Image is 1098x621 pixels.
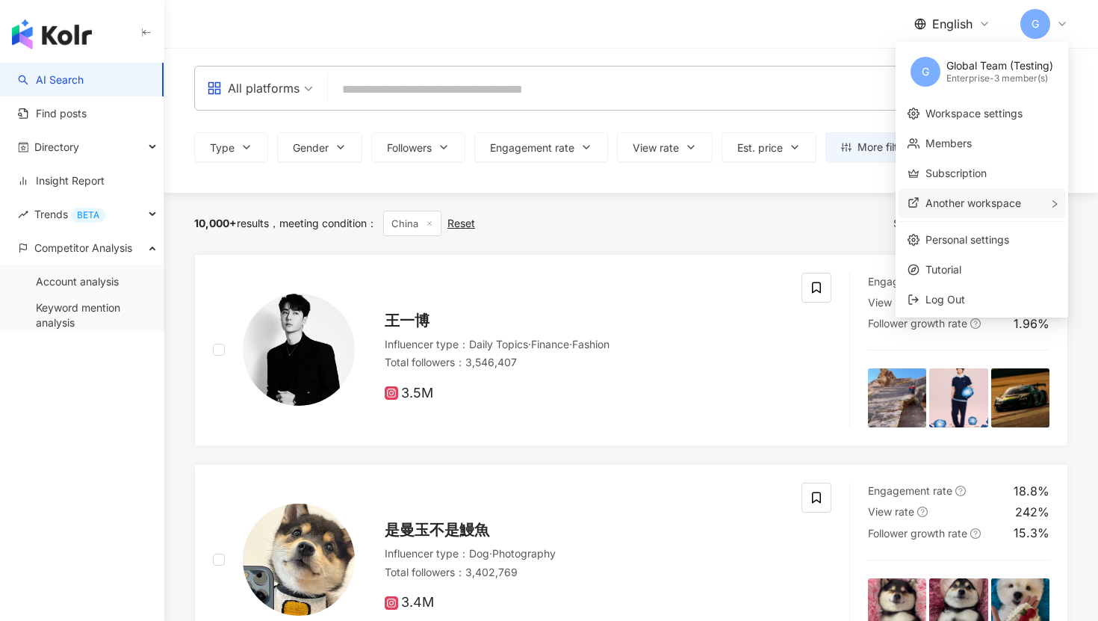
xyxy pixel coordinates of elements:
span: G [922,64,929,80]
div: results [194,217,269,229]
div: Influencer type ： [385,337,784,352]
a: Account analysis [36,274,119,289]
a: Workspace settings [925,107,1023,120]
div: Reset [447,217,475,229]
span: · [528,338,531,350]
span: Dog [469,547,489,560]
div: Global Team (Testing) [946,58,1053,73]
img: KOL Avatar [243,294,355,406]
span: Fashion [572,338,610,350]
span: Gender [293,142,329,154]
span: English [932,16,973,32]
span: rise [18,209,28,220]
img: KOL Avatar [243,504,355,616]
a: searchAI Search [18,72,84,87]
span: meeting condition ： [269,217,377,229]
span: Est. price [737,142,783,154]
div: 18.8% [1014,483,1049,499]
span: Competitor Analysis [34,231,132,265]
span: question-circle [917,507,928,517]
span: question-circle [970,528,981,539]
span: right [1050,200,1059,208]
a: KOL Avatar王一博Influencer type：Daily Topics·Finance·FashionTotal followers：3,546,4073.5MEngagement ... [194,254,1068,446]
span: appstore [207,81,222,96]
div: All platforms [207,76,300,100]
a: Find posts [18,106,87,121]
span: Photography [492,547,556,560]
span: Tutorial [925,262,1056,278]
span: Engagement rate [868,275,952,288]
span: Finance [531,338,569,350]
div: Influencer type ： [385,546,784,561]
span: 王一博 [385,312,429,330]
span: More filters [857,141,913,153]
span: G [1032,16,1039,32]
span: Log Out [925,293,965,306]
span: Engagement rate [490,142,574,154]
span: Followers [387,142,432,154]
span: 10,000+ [194,217,237,229]
div: Total followers ： 3,546,407 [385,355,784,370]
div: 1.96% [1014,315,1049,332]
span: 是曼玉不是鰻魚 [385,521,489,539]
a: Members [925,137,972,149]
span: Directory [34,130,79,164]
span: Follower growth rate [868,317,967,330]
span: Another workspace [925,197,1021,209]
span: 3.5M [385,386,433,401]
button: Engagement rate [474,132,608,162]
span: · [569,338,572,350]
button: Est. price [722,132,816,162]
button: Type [194,132,268,162]
img: post-image [991,368,1049,427]
div: 15.3% [1014,525,1049,541]
a: Subscription [925,167,987,179]
span: Type [210,142,235,154]
a: Insight Report [18,173,105,188]
div: Enterprise - 3 member(s) [946,72,1053,85]
button: Followers [371,132,465,162]
button: View rate [617,132,713,162]
span: 3.4M [385,595,434,611]
span: question-circle [955,486,966,496]
img: logo [12,19,92,49]
div: Total followers ： 3,402,769 [385,565,784,580]
span: View rate [868,505,914,518]
span: Trends [34,197,105,231]
span: China [383,211,441,236]
span: question-circle [970,318,981,329]
a: Keyword mention analysis [36,300,152,330]
button: More filters [825,132,928,162]
div: Sorter: [893,211,1007,235]
span: · [489,547,492,560]
button: Gender [277,132,362,162]
img: post-image [929,368,987,427]
span: View rate [633,142,679,154]
img: post-image [868,368,926,427]
a: Personal settings [925,233,1009,246]
span: Follower growth rate [868,527,967,540]
span: Engagement rate [868,484,952,497]
span: Daily Topics [469,338,528,350]
span: View rate [868,296,914,309]
div: 242% [1015,504,1049,520]
div: BETA [71,208,105,223]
